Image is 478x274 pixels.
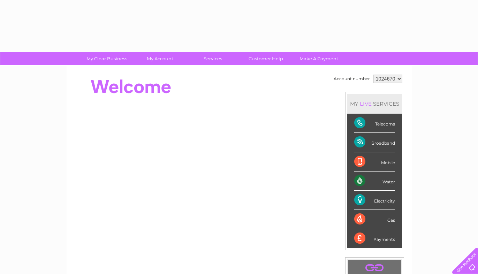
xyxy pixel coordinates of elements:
[184,52,242,65] a: Services
[290,52,348,65] a: Make A Payment
[78,52,136,65] a: My Clear Business
[354,172,395,191] div: Water
[131,52,189,65] a: My Account
[237,52,295,65] a: Customer Help
[354,210,395,229] div: Gas
[354,133,395,152] div: Broadband
[350,262,400,274] a: .
[358,100,373,107] div: LIVE
[332,73,372,85] td: Account number
[347,94,402,114] div: MY SERVICES
[354,229,395,248] div: Payments
[354,191,395,210] div: Electricity
[354,152,395,172] div: Mobile
[354,114,395,133] div: Telecoms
